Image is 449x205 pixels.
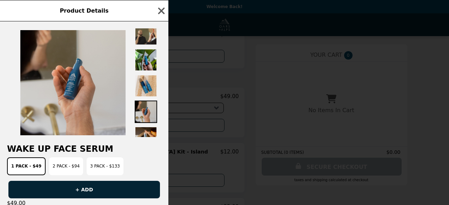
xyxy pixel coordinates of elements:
[60,7,108,14] span: Product Details
[8,181,160,198] button: + ADD
[49,157,83,175] button: 2 Pack - $94
[87,157,123,175] button: 3 Pack - $133
[7,157,46,175] button: 1 Pack - $49
[135,49,157,71] img: Thumbnail 3
[20,30,126,135] img: 1 Pack - $49
[135,75,157,97] img: Thumbnail 4
[135,23,157,45] img: Thumbnail 2
[135,127,157,149] img: Thumbnail 6
[135,101,157,123] img: Thumbnail 5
